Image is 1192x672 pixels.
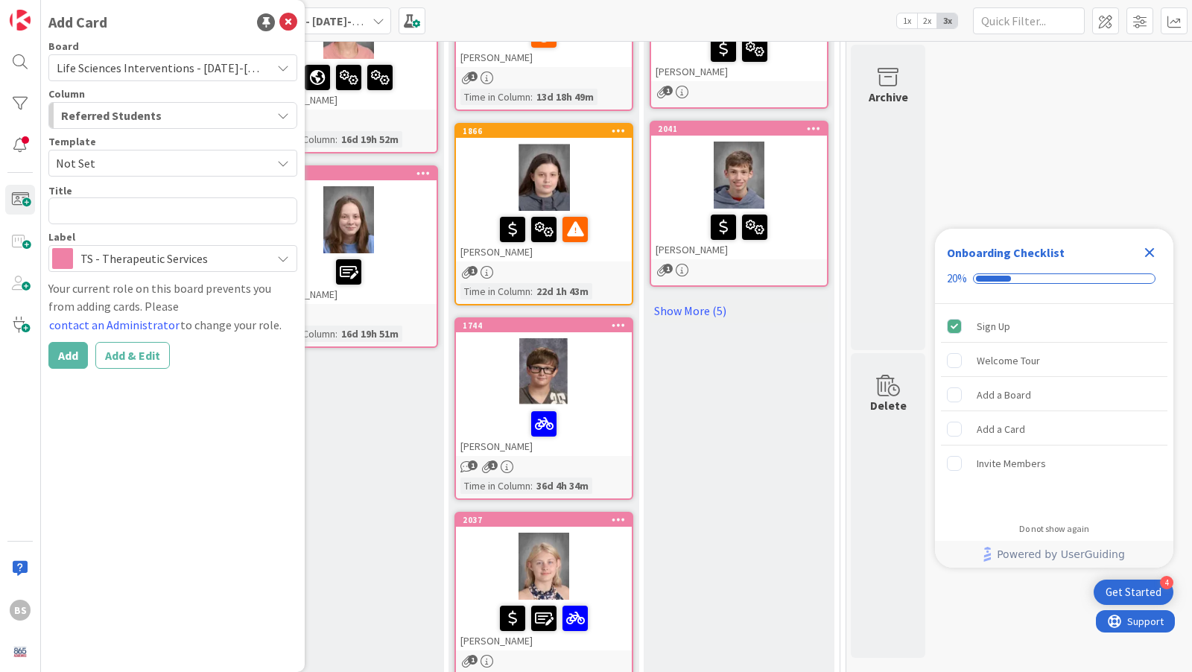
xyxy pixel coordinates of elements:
[261,59,437,110] div: [PERSON_NAME]
[1160,576,1173,589] div: 4
[941,310,1167,343] div: Sign Up is complete.
[56,153,260,173] span: Not Set
[337,326,402,342] div: 16d 19h 51m
[80,248,264,269] span: TS - Therapeutic Services
[533,283,592,299] div: 22d 1h 43m
[973,7,1085,34] input: Quick Filter...
[917,13,937,28] span: 2x
[869,88,908,106] div: Archive
[10,10,31,31] img: Visit kanbanzone.com
[456,513,632,650] div: 2037[PERSON_NAME]
[261,167,437,304] div: 2155[PERSON_NAME]
[1094,580,1173,605] div: Open Get Started checklist, remaining modules: 4
[530,478,533,494] span: :
[48,89,85,99] span: Column
[463,320,632,331] div: 1744
[897,13,917,28] span: 1x
[941,344,1167,377] div: Welcome Tour is incomplete.
[48,232,75,242] span: Label
[1106,585,1161,600] div: Get Started
[941,447,1167,480] div: Invite Members is incomplete.
[10,641,31,662] img: avatar
[48,41,79,51] span: Board
[870,396,907,414] div: Delete
[651,31,827,81] div: [PERSON_NAME]
[48,279,297,335] div: Your current role on this board prevents you from adding cards. Please to change your role.
[488,460,498,470] span: 1
[456,16,632,67] div: [PERSON_NAME]
[337,131,402,148] div: 16d 19h 52m
[1019,523,1089,535] div: Do not show again
[261,253,437,304] div: [PERSON_NAME]
[456,211,632,261] div: [PERSON_NAME]
[95,342,170,369] button: Add & Edit
[456,124,632,261] div: 1866[PERSON_NAME]
[468,72,478,81] span: 1
[468,655,478,665] span: 1
[48,11,107,34] div: Add Card
[456,405,632,456] div: [PERSON_NAME]
[941,378,1167,411] div: Add a Board is incomplete.
[658,124,827,134] div: 2041
[31,2,68,20] span: Support
[335,131,337,148] span: :
[977,454,1046,472] div: Invite Members
[935,229,1173,568] div: Checklist Container
[460,478,530,494] div: Time in Column
[533,89,597,105] div: 13d 18h 49m
[947,272,1161,285] div: Checklist progress: 20%
[48,184,72,197] label: Title
[48,102,297,129] button: Referred Students
[48,136,96,147] span: Template
[456,319,632,332] div: 1744
[947,244,1065,261] div: Onboarding Checklist
[463,515,632,525] div: 2037
[530,283,533,299] span: :
[977,317,1010,335] div: Sign Up
[261,167,437,180] div: 2155
[947,272,967,285] div: 20%
[663,86,673,95] span: 1
[977,420,1025,438] div: Add a Card
[530,89,533,105] span: :
[937,13,957,28] span: 3x
[468,266,478,276] span: 1
[463,126,632,136] div: 1866
[460,89,530,105] div: Time in Column
[651,122,827,259] div: 2041[PERSON_NAME]
[935,304,1173,513] div: Checklist items
[663,264,673,273] span: 1
[941,413,1167,446] div: Add a Card is incomplete.
[942,541,1166,568] a: Powered by UserGuiding
[456,319,632,456] div: 1744[PERSON_NAME]
[456,513,632,527] div: 2037
[1138,241,1161,264] div: Close Checklist
[456,600,632,650] div: [PERSON_NAME]
[48,315,180,335] button: contact an Administrator
[57,60,279,75] span: Life Sciences Interventions - [DATE]-[DATE]
[267,168,437,179] div: 2155
[335,326,337,342] span: :
[456,124,632,138] div: 1866
[460,283,530,299] div: Time in Column
[651,122,827,136] div: 2041
[61,106,162,125] span: Referred Students
[977,352,1040,370] div: Welcome Tour
[935,541,1173,568] div: Footer
[650,299,828,323] a: Show More (5)
[651,209,827,259] div: [PERSON_NAME]
[10,600,31,621] div: BS
[997,545,1125,563] span: Powered by UserGuiding
[977,386,1031,404] div: Add a Board
[468,460,478,470] span: 1
[533,478,592,494] div: 36d 4h 34m
[48,342,88,369] button: Add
